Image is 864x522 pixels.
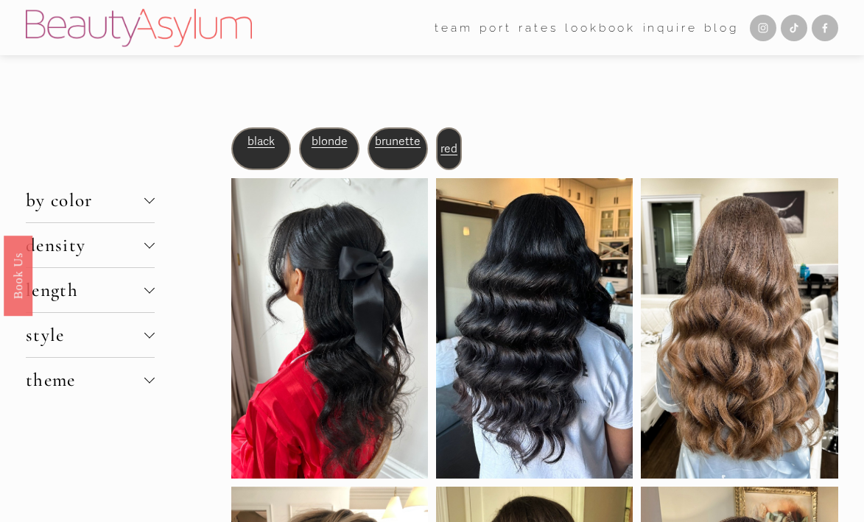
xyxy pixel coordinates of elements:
a: Blog [704,16,739,39]
a: port [480,16,512,39]
a: Instagram [750,15,776,41]
span: theme [26,369,144,391]
button: by color [26,178,155,222]
button: theme [26,358,155,402]
a: Inquire [643,16,698,39]
button: length [26,268,155,312]
a: Lookbook [565,16,636,39]
button: density [26,223,155,267]
span: density [26,234,144,256]
span: team [435,18,473,38]
a: Book Us [4,235,32,315]
a: folder dropdown [435,16,473,39]
span: length [26,279,144,301]
img: Beauty Asylum | Bridal Hair &amp; Makeup Charlotte &amp; Atlanta [26,9,252,47]
a: black [247,134,275,149]
a: TikTok [781,15,807,41]
span: style [26,324,144,346]
a: blonde [312,134,348,149]
a: Rates [519,16,558,39]
span: by color [26,189,144,211]
a: brunette [375,134,421,149]
a: Facebook [812,15,838,41]
button: style [26,313,155,357]
a: red [440,141,457,156]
